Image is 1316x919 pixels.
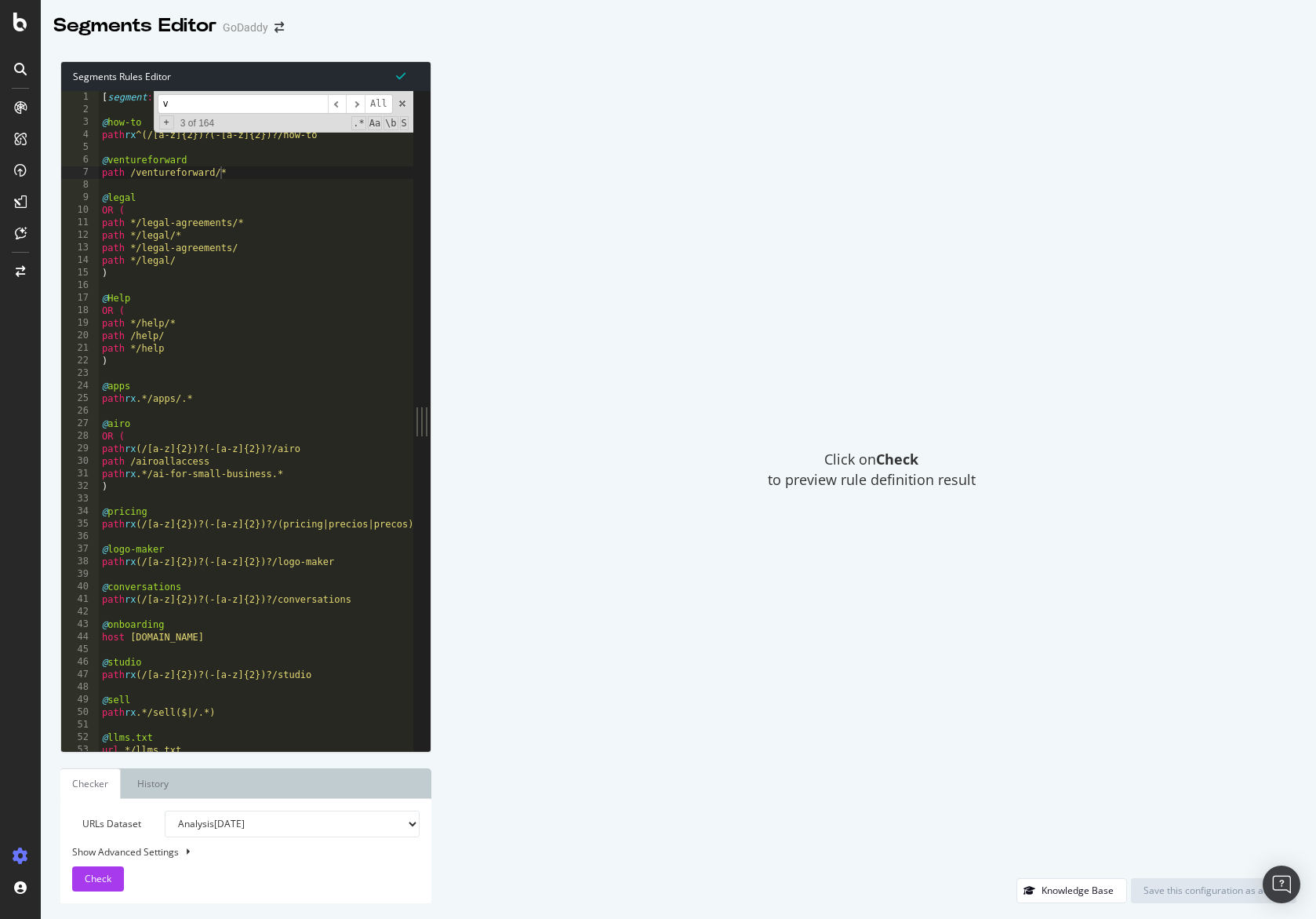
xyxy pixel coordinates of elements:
[61,418,99,430] div: 27
[61,631,99,644] div: 44
[61,305,99,317] div: 18
[61,116,99,129] div: 3
[61,367,99,380] div: 23
[61,543,99,556] div: 37
[223,20,268,35] div: GoDaddy
[61,355,99,367] div: 22
[61,292,99,305] div: 17
[61,179,99,191] div: 8
[1016,884,1127,897] a: Knowledge Base
[61,317,99,330] div: 19
[346,94,365,114] span: ​
[61,254,99,267] div: 14
[61,744,99,757] div: 53
[61,694,99,706] div: 49
[61,606,99,618] div: 42
[61,141,99,154] div: 5
[61,505,99,518] div: 34
[876,450,918,469] strong: Check
[61,191,99,204] div: 9
[328,94,347,114] span: ​
[159,115,174,129] span: Toggle Replace mode
[61,480,99,493] div: 32
[61,669,99,681] div: 47
[384,116,398,130] span: Whole Word Search
[61,719,99,731] div: 51
[61,731,99,744] div: 52
[61,581,99,593] div: 40
[400,116,409,130] span: Search In Selection
[61,405,99,418] div: 26
[61,154,99,166] div: 6
[158,94,328,114] input: Search for
[1016,878,1127,903] button: Knowledge Base
[1131,878,1296,903] button: Save this configuration as active
[61,568,99,581] div: 39
[61,380,99,392] div: 24
[61,166,99,179] div: 7
[1263,866,1300,903] div: Open Intercom Messenger
[61,204,99,217] div: 10
[1042,884,1114,897] div: Knowledge Base
[61,443,99,455] div: 29
[72,866,124,892] button: Check
[351,116,365,130] span: RegExp Search
[61,62,431,91] div: Segments Rules Editor
[61,618,99,631] div: 43
[365,94,393,114] span: Alt-Enter
[61,217,99,229] div: 11
[61,706,99,719] div: 50
[61,468,99,480] div: 31
[61,681,99,694] div: 48
[61,91,99,104] div: 1
[61,330,99,342] div: 20
[61,531,99,543] div: 36
[61,229,99,242] div: 12
[85,872,111,885] span: Check
[61,556,99,568] div: 38
[61,129,99,141] div: 4
[61,455,99,468] div: 30
[60,811,153,837] label: URLs Dataset
[125,768,181,799] a: History
[61,493,99,505] div: 33
[1143,884,1284,897] div: Save this configuration as active
[61,104,99,116] div: 2
[61,342,99,355] div: 21
[61,267,99,279] div: 15
[60,768,121,799] a: Checker
[174,117,220,129] span: 3 of 164
[274,22,284,33] div: arrow-right-arrow-left
[61,593,99,606] div: 41
[61,518,99,531] div: 35
[61,644,99,656] div: 45
[368,116,382,130] span: CaseSensitive Search
[61,656,99,669] div: 46
[53,13,216,39] div: Segments Editor
[61,242,99,254] div: 13
[61,279,99,292] div: 16
[768,450,976,490] span: Click on to preview rule definition result
[61,430,99,443] div: 28
[60,845,408,859] div: Show Advanced Settings
[61,392,99,405] div: 25
[396,68,405,83] span: Syntax is valid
